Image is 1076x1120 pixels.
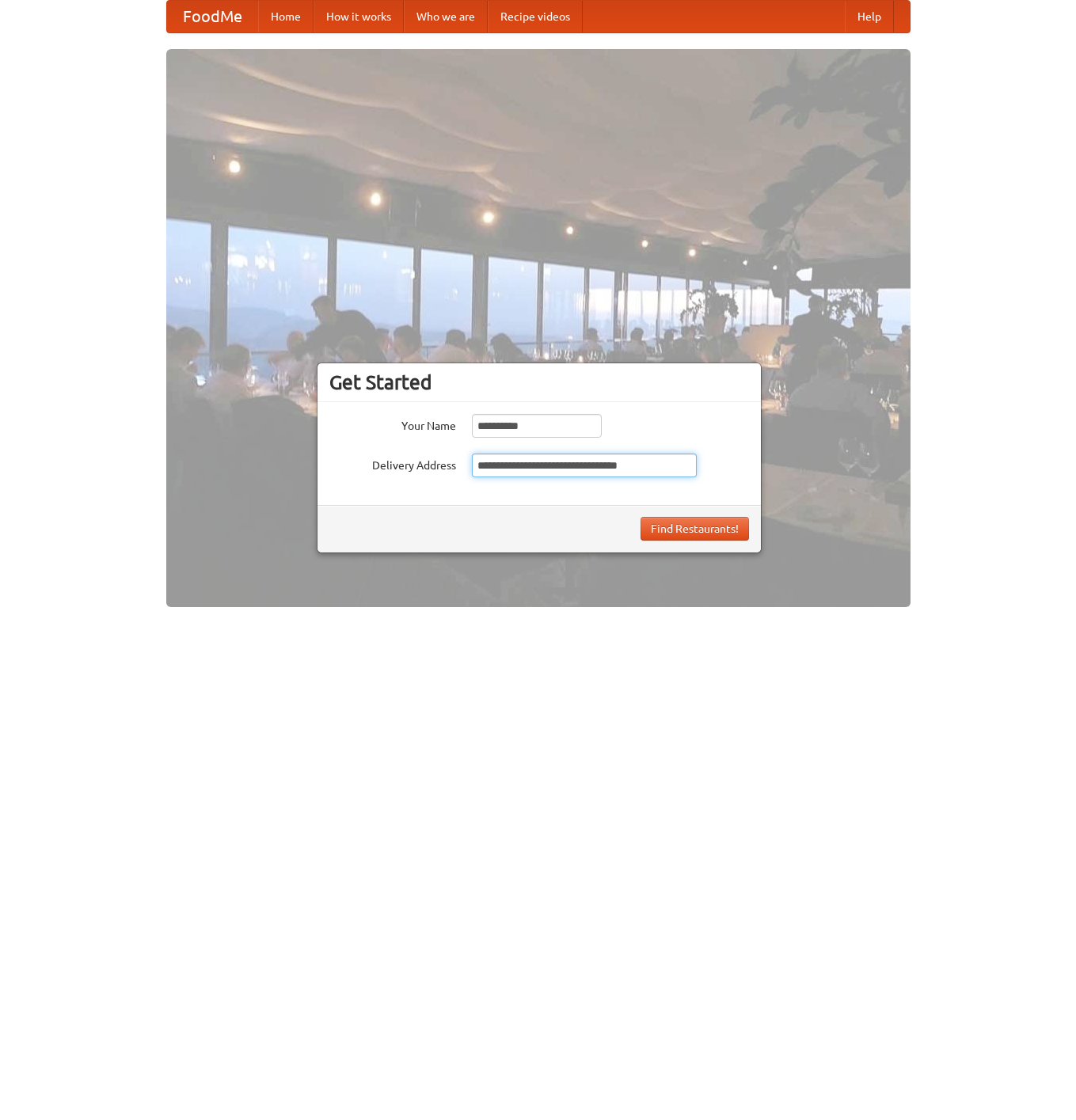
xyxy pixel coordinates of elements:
a: Home [258,1,314,32]
a: How it works [314,1,404,32]
a: Help [845,1,894,32]
a: Recipe videos [488,1,583,32]
button: Find Restaurants! [641,517,749,541]
a: Who we are [404,1,488,32]
label: Your Name [329,414,456,434]
h3: Get Started [329,370,749,394]
a: FoodMe [167,1,258,32]
label: Delivery Address [329,454,456,473]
